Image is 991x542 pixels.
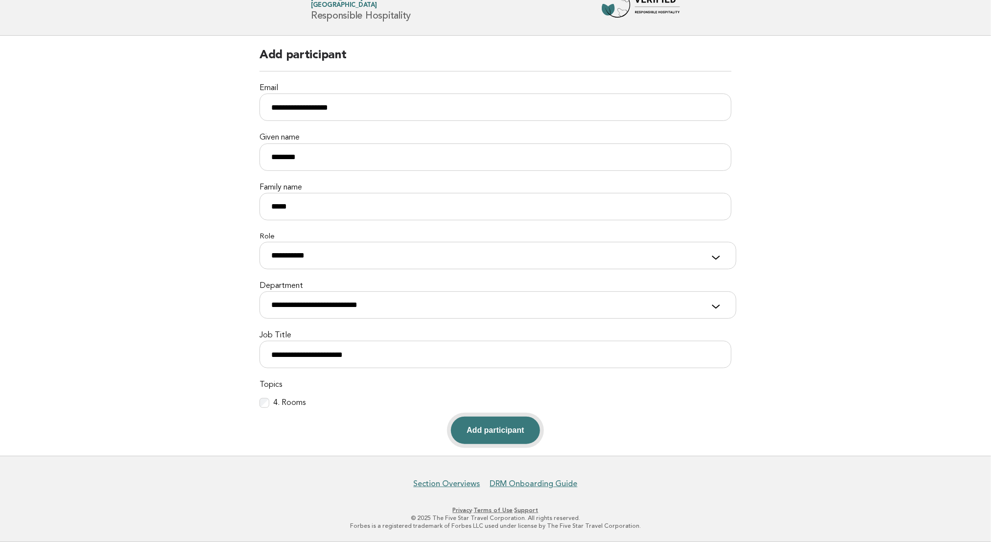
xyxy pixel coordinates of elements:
[311,2,377,9] span: [GEOGRAPHIC_DATA]
[260,47,731,71] h2: Add participant
[453,507,472,514] a: Privacy
[260,281,731,291] label: Department
[414,479,480,489] a: Section Overviews
[196,506,795,514] p: · ·
[260,380,731,390] label: Topics
[515,507,539,514] a: Support
[260,183,731,193] label: Family name
[260,83,731,94] label: Email
[260,330,731,341] label: Job Title
[490,479,578,489] a: DRM Onboarding Guide
[273,398,306,408] label: 4. Rooms
[451,417,540,444] button: Add participant
[196,522,795,530] p: Forbes is a registered trademark of Forbes LLC used under license by The Five Star Travel Corpora...
[196,514,795,522] p: © 2025 The Five Star Travel Corporation. All rights reserved.
[260,133,731,143] label: Given name
[260,232,731,242] label: Role
[474,507,513,514] a: Terms of Use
